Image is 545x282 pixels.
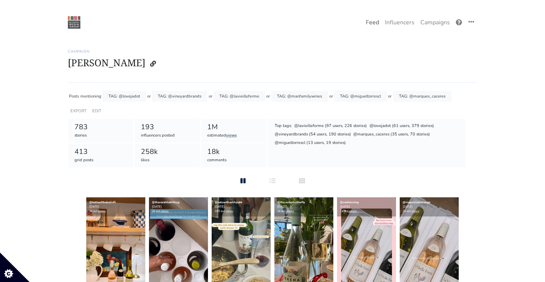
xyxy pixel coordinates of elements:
[349,209,357,213] a: views
[212,197,271,216] div: [DATE] 285 est.
[271,91,328,102] div: TAG: @manfamilywines
[266,91,270,102] div: or
[98,209,106,213] a: views
[274,122,292,130] div: Top tags:
[207,122,261,133] div: 1M
[412,209,419,213] a: views
[226,209,233,213] a: views
[226,133,237,138] a: views
[147,91,151,102] div: or
[207,133,261,139] div: estimated
[141,122,194,133] div: 193
[86,197,145,216] div: [DATE] 3k est.
[209,91,212,102] div: or
[207,157,261,163] div: comments
[403,200,430,204] a: @magnoliamelange
[89,200,116,204] a: @belleoftheball45
[152,200,180,204] a: @thesarahbethblog
[74,157,128,163] div: grid posts
[68,49,477,54] h6: Campaign
[340,200,359,204] a: @sadieloving
[215,200,242,204] a: @eatswithashhpakk
[353,131,431,138] div: @marques_caceres (35 users, 70 stories)
[141,147,194,157] div: 258k
[393,91,451,102] div: TAG: @marques_caceres
[294,122,368,130] div: @lavieilleferme (97 users, 226 stories)
[363,15,382,30] a: Feed
[400,197,459,216] div: [DATE] 1k est.
[207,147,261,157] div: 18k
[141,157,194,163] div: likes
[277,200,305,204] a: @the.soberbutterfly
[274,140,346,147] div: @migueltorrescl (13 users, 19 stories)
[388,91,392,102] div: or
[152,91,207,102] div: TAG: @vineyardbrands
[69,91,79,102] div: Posts
[74,147,128,157] div: 413
[286,209,294,213] a: views
[70,108,87,114] a: EXPORT
[329,91,333,102] div: or
[369,122,434,130] div: @lovejadot (61 users, 379 stories)
[149,197,208,216] div: [DATE] 2k est.
[80,91,101,102] div: mentioning
[74,122,128,133] div: 783
[334,91,387,102] div: TAG: @migueltorrescl
[417,15,453,30] a: Campaigns
[103,91,146,102] div: TAG: @lovejadot
[274,131,351,138] div: @vineyardbrands (54 users, 190 stories)
[274,197,333,216] div: [DATE] 2k est.
[214,91,265,102] div: TAG: @lavieilleferme
[92,108,101,114] a: EDIT
[74,133,128,139] div: stories
[68,57,477,71] h1: [PERSON_NAME]
[141,133,194,139] div: influencers posted
[161,209,169,213] a: views
[382,15,417,30] a: Influencers
[68,16,80,29] img: 22:22:48_1550874168
[337,197,396,216] div: [DATE] 1k est.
